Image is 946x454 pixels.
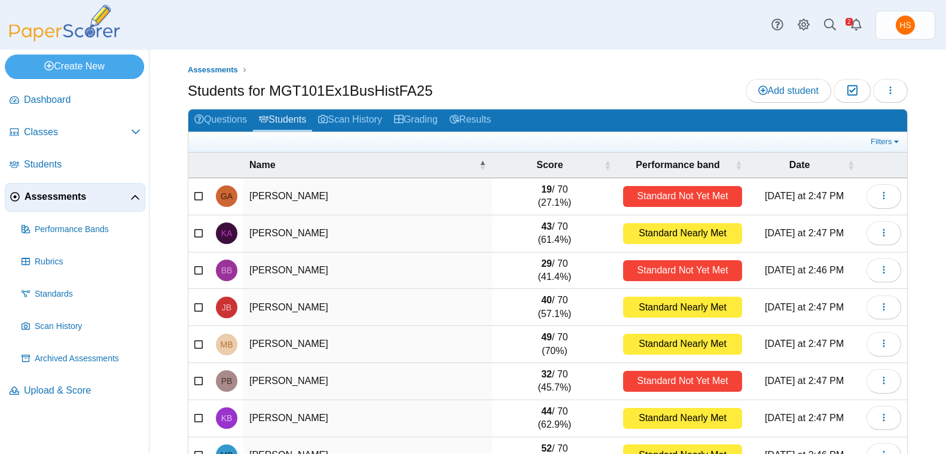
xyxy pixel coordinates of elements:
[24,384,141,397] span: Upload & Score
[623,186,742,207] div: Standard Not Yet Met
[221,266,233,275] span: Brendan Ball
[221,229,233,237] span: Katherine Adams
[35,256,141,268] span: Rubrics
[758,86,819,96] span: Add student
[765,265,844,275] time: Sep 25, 2025 at 2:46 PM
[5,5,124,41] img: PaperScorer
[492,178,617,215] td: / 70 (27.1%)
[17,280,145,309] a: Standards
[35,288,141,300] span: Standards
[765,339,844,349] time: Sep 25, 2025 at 2:47 PM
[623,297,742,318] div: Standard Nearly Met
[24,126,131,139] span: Classes
[221,340,233,349] span: Myles Benchley
[188,81,433,101] h1: Students for MGT101Ex1BusHistFA25
[541,406,552,416] b: 44
[541,332,552,342] b: 49
[492,289,617,326] td: / 70 (57.1%)
[765,302,844,312] time: Sep 25, 2025 at 2:47 PM
[492,363,617,400] td: / 70 (45.7%)
[35,224,141,236] span: Performance Bands
[5,183,145,212] a: Assessments
[746,79,831,103] a: Add student
[735,159,742,171] span: Performance band : Activate to sort
[492,326,617,363] td: / 70 (70%)
[35,321,141,333] span: Scan History
[623,260,742,281] div: Standard Not Yet Met
[5,54,144,78] a: Create New
[249,159,477,172] span: Name
[444,109,497,132] a: Results
[17,248,145,276] a: Rubrics
[868,136,904,148] a: Filters
[388,109,444,132] a: Grading
[623,334,742,355] div: Standard Nearly Met
[35,353,141,365] span: Archived Assessments
[221,192,233,200] span: Gabriella Abdellatif
[623,371,742,392] div: Standard Not Yet Met
[765,376,844,386] time: Sep 25, 2025 at 2:47 PM
[5,377,145,406] a: Upload & Score
[243,363,492,400] td: [PERSON_NAME]
[17,345,145,373] a: Archived Assessments
[847,159,855,171] span: Date : Activate to sort
[492,215,617,252] td: / 70 (61.4%)
[222,303,231,312] span: John Bauer
[243,400,492,437] td: [PERSON_NAME]
[765,413,844,423] time: Sep 25, 2025 at 2:47 PM
[243,178,492,215] td: [PERSON_NAME]
[243,326,492,363] td: [PERSON_NAME]
[243,252,492,290] td: [PERSON_NAME]
[221,377,233,385] span: Peter Biglin
[899,21,911,29] span: Howard Stanger
[243,289,492,326] td: [PERSON_NAME]
[623,159,733,172] span: Performance band
[17,312,145,341] a: Scan History
[24,158,141,171] span: Students
[17,215,145,244] a: Performance Bands
[765,228,844,238] time: Sep 25, 2025 at 2:47 PM
[541,221,552,231] b: 43
[25,190,130,203] span: Assessments
[604,159,611,171] span: Score : Activate to sort
[754,159,845,172] span: Date
[312,109,388,132] a: Scan History
[243,215,492,252] td: [PERSON_NAME]
[188,109,253,132] a: Questions
[623,223,742,244] div: Standard Nearly Met
[843,12,869,38] a: Alerts
[541,369,552,379] b: 32
[185,63,241,78] a: Assessments
[541,295,552,305] b: 40
[498,159,602,172] span: Score
[492,252,617,290] td: / 70 (41.4%)
[5,86,145,115] a: Dashboard
[765,191,844,201] time: Sep 25, 2025 at 2:47 PM
[875,11,935,39] a: Howard Stanger
[5,151,145,179] a: Students
[24,93,141,106] span: Dashboard
[5,33,124,43] a: PaperScorer
[479,159,486,171] span: Name : Activate to invert sorting
[896,16,915,35] span: Howard Stanger
[541,258,552,269] b: 29
[188,65,238,74] span: Assessments
[541,184,552,194] b: 19
[5,118,145,147] a: Classes
[623,408,742,429] div: Standard Nearly Met
[492,400,617,437] td: / 70 (62.9%)
[253,109,312,132] a: Students
[221,414,233,422] span: Kenneth Blarr
[541,443,552,453] b: 52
